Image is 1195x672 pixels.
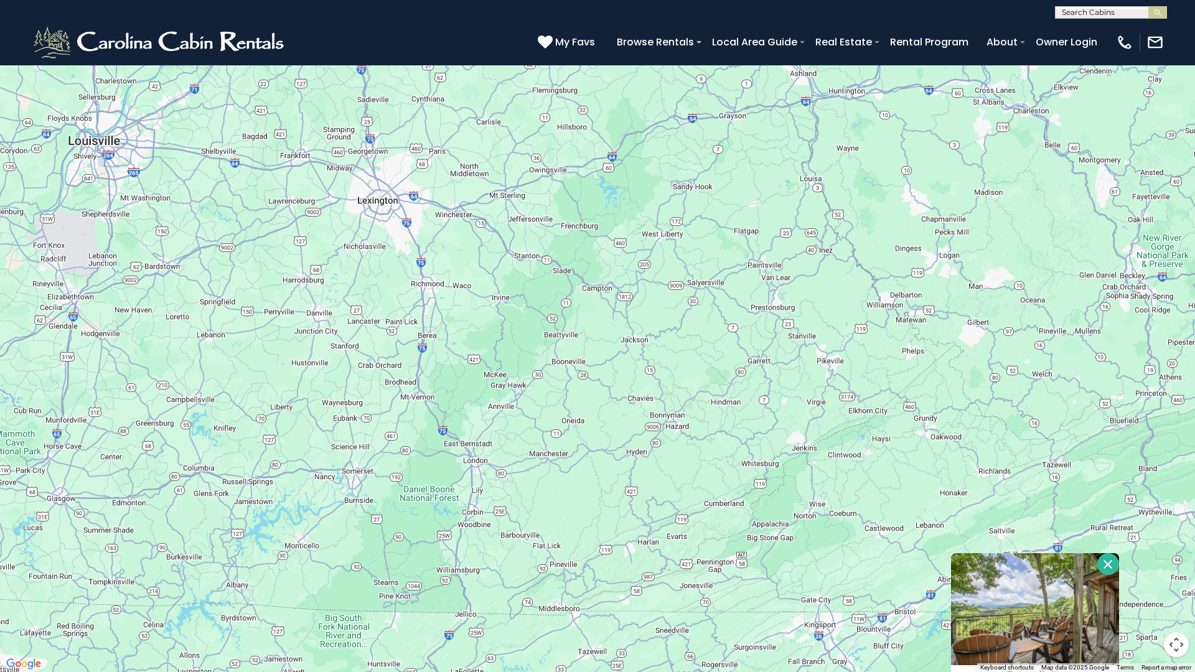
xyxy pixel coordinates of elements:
[884,31,975,53] a: Rental Program
[611,31,700,53] a: Browse Rentals
[951,553,1119,665] img: Serendipity
[1116,34,1133,51] img: phone-regular-white.png
[980,31,1024,53] a: About
[1029,31,1104,53] a: Owner Login
[1097,553,1119,575] button: Close
[538,34,598,50] a: My Favs
[1146,34,1164,51] img: mail-regular-white.png
[809,31,878,53] a: Real Estate
[555,34,595,50] span: My Favs
[706,31,804,53] a: Local Area Guide
[31,24,289,61] img: White-1-2.png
